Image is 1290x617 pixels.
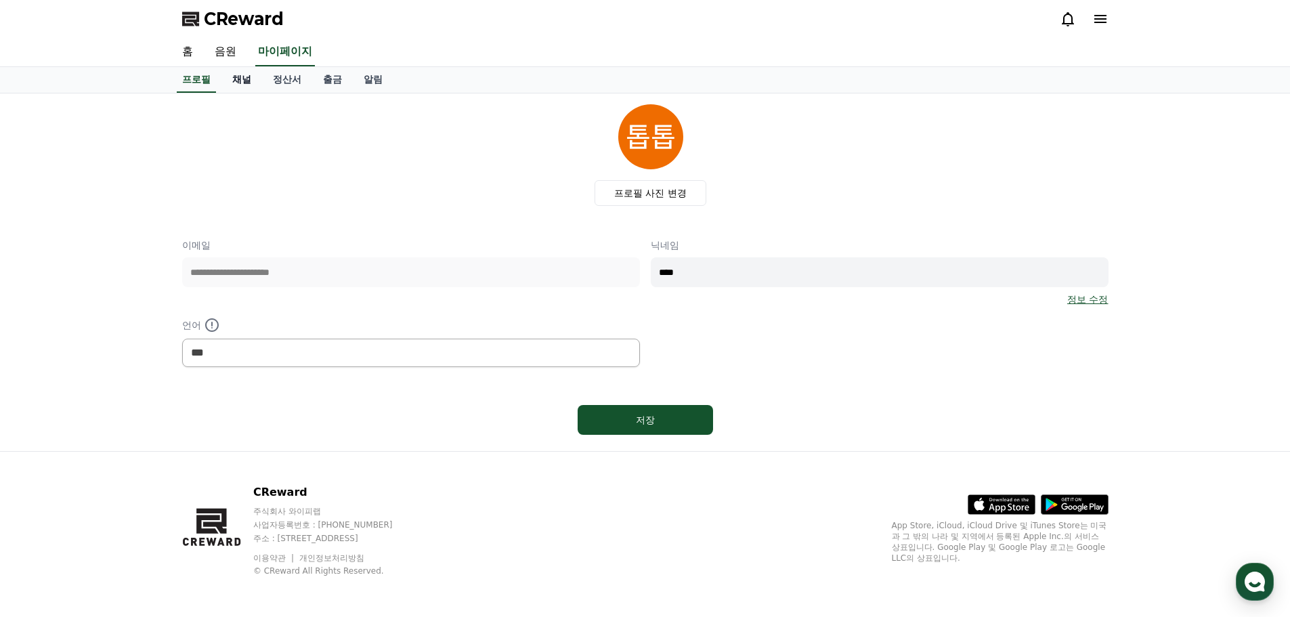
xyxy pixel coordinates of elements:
a: 채널 [221,67,262,93]
a: 정산서 [262,67,312,93]
span: 대화 [124,450,140,461]
a: 출금 [312,67,353,93]
a: 개인정보처리방침 [299,553,364,563]
p: 이메일 [182,238,640,252]
a: 마이페이지 [255,38,315,66]
a: 홈 [171,38,204,66]
p: 주식회사 와이피랩 [253,506,418,517]
a: 홈 [4,429,89,463]
span: 설정 [209,450,225,461]
button: 저장 [578,405,713,435]
a: 프로필 [177,67,216,93]
a: 정보 수정 [1067,293,1108,306]
a: CReward [182,8,284,30]
a: 설정 [175,429,260,463]
p: App Store, iCloud, iCloud Drive 및 iTunes Store는 미국과 그 밖의 나라 및 지역에서 등록된 Apple Inc.의 서비스 상표입니다. Goo... [892,520,1109,563]
p: 주소 : [STREET_ADDRESS] [253,533,418,544]
a: 알림 [353,67,393,93]
span: CReward [204,8,284,30]
p: 언어 [182,317,640,333]
p: CReward [253,484,418,501]
p: 닉네임 [651,238,1109,252]
label: 프로필 사진 변경 [595,180,706,206]
p: 사업자등록번호 : [PHONE_NUMBER] [253,519,418,530]
span: 홈 [43,450,51,461]
a: 대화 [89,429,175,463]
p: © CReward All Rights Reserved. [253,566,418,576]
img: profile_image [618,104,683,169]
a: 음원 [204,38,247,66]
div: 저장 [605,413,686,427]
a: 이용약관 [253,553,296,563]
